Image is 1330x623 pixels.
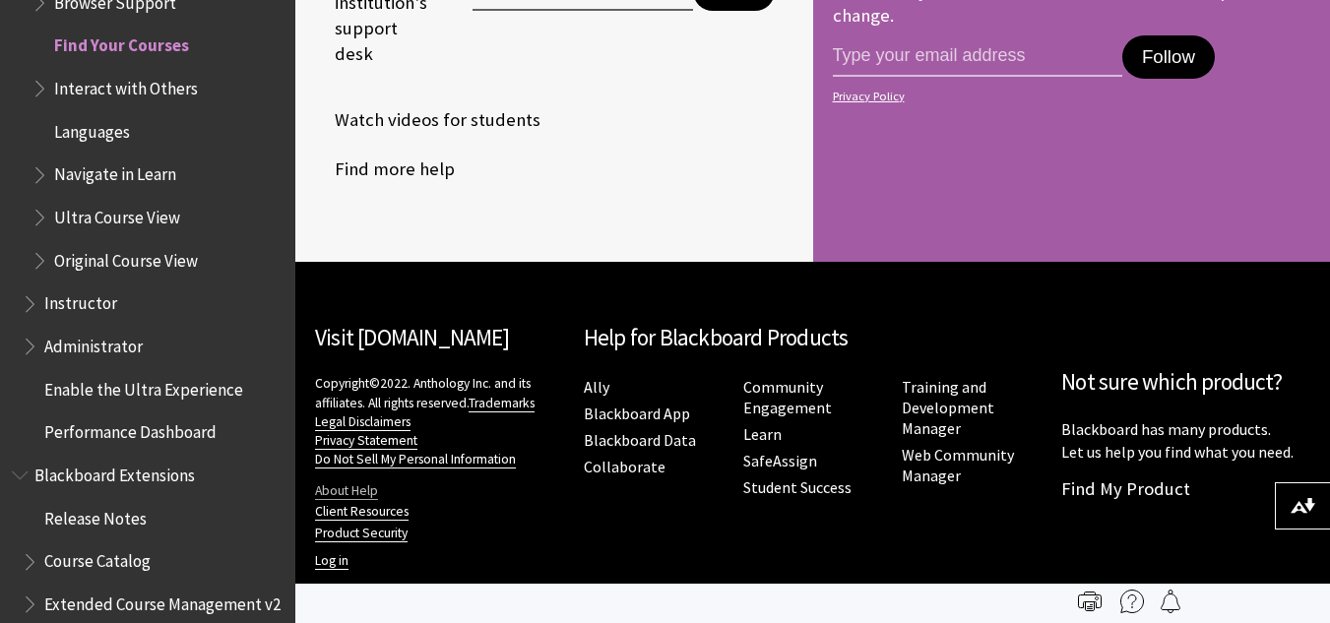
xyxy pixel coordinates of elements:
span: Release Notes [44,502,147,529]
button: Follow [1122,35,1215,79]
a: Training and Development Manager [902,377,994,439]
a: About Help [315,482,378,500]
input: email address [833,35,1122,77]
span: Original Course View [54,244,198,271]
a: Web Community Manager [902,445,1014,486]
a: Ally [584,377,609,398]
a: Blackboard Data [584,430,696,451]
a: SafeAssign [743,451,817,471]
span: Performance Dashboard [44,416,217,443]
a: Blackboard App [584,404,690,424]
a: Privacy Statement [315,432,417,450]
a: Learn [743,424,782,445]
img: Follow this page [1159,590,1182,613]
a: Collaborate [584,457,665,477]
a: Trademarks [469,395,535,412]
span: Administrator [44,330,143,356]
a: Legal Disclaimers [315,413,411,431]
a: Find more help [315,155,455,184]
a: Watch videos for students [315,105,540,135]
span: Instructor [44,287,117,314]
h2: Not sure which product? [1061,365,1310,400]
a: Privacy Policy [833,90,1305,103]
span: Extended Course Management v2 [44,588,281,614]
span: Course Catalog [44,545,151,572]
a: Community Engagement [743,377,832,418]
img: More help [1120,590,1144,613]
img: Print [1078,590,1102,613]
span: Languages [54,115,130,142]
span: Blackboard Extensions [34,459,195,485]
a: Do Not Sell My Personal Information [315,451,516,468]
a: Product Security [315,525,408,542]
span: Find Your Courses [54,30,189,56]
a: Log in [315,552,348,570]
a: Student Success [743,477,852,498]
p: Blackboard has many products. Let us help you find what you need. [1061,418,1310,463]
p: Copyright©2022. Anthology Inc. and its affiliates. All rights reserved. [315,374,564,467]
h2: Help for Blackboard Products [584,321,1043,355]
a: Visit [DOMAIN_NAME] [315,323,509,351]
span: Enable the Ultra Experience [44,373,243,400]
a: Client Resources [315,503,409,521]
span: Ultra Course View [54,201,180,227]
span: Navigate in Learn [54,158,176,185]
span: Interact with Others [54,72,198,98]
a: Find My Product [1061,477,1190,500]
